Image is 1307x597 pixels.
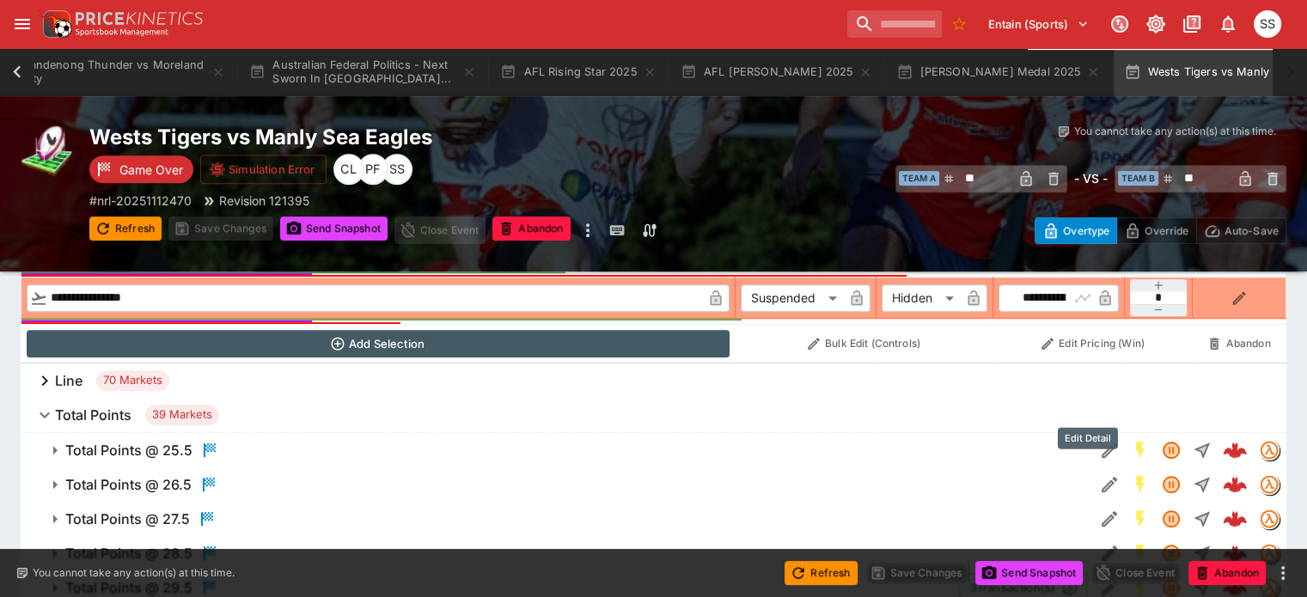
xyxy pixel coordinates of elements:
img: PriceKinetics Logo [38,7,72,41]
svg: Suspended [1161,543,1182,563]
img: rugby_league.png [21,124,76,179]
button: Straight [1187,435,1218,466]
button: Straight [1187,469,1218,500]
div: 661e1c72-4983-43c8-a30d-761b10c0f6eb [1223,472,1247,496]
div: Edit Detail [1058,428,1118,449]
button: No Bookmarks [945,10,973,38]
button: Suspended [1156,538,1187,569]
button: [PERSON_NAME] Medal 2025 [886,48,1110,96]
button: Australian Federal Politics - Next Sworn In [GEOGRAPHIC_DATA]... [239,48,486,96]
button: AFL Rising Star 2025 [490,48,666,96]
div: Hidden [882,284,960,312]
button: open drawer [7,9,38,40]
div: tradingmodel [1259,509,1280,529]
button: Documentation [1176,9,1207,40]
div: Suspended [741,284,843,312]
div: Start From [1035,217,1286,244]
button: Suspended [1156,503,1187,534]
button: Suspended [1156,435,1187,466]
div: tradingmodel [1259,474,1280,495]
button: more [577,216,598,244]
button: Select Tenant [978,10,1099,38]
p: Copy To Clipboard [89,192,192,210]
button: Auto-Save [1196,217,1286,244]
button: Abandon [1198,330,1280,357]
span: 70 Markets [96,372,169,389]
img: PriceKinetics [76,12,203,25]
span: Team B [1118,171,1158,186]
button: Bulk Edit (Controls) [740,330,987,357]
div: tradingmodel [1259,543,1280,563]
button: SGM Enabled [1125,435,1156,466]
h2: Copy To Clipboard [89,124,788,150]
button: Edit Detail [1094,503,1125,534]
button: Toggle light/dark mode [1140,9,1171,40]
img: logo-cerberus--red.svg [1223,541,1247,565]
button: Straight [1187,538,1218,569]
p: Override [1145,222,1188,240]
p: You cannot take any action(s) at this time. [33,565,235,581]
button: Total Points @ 27.5 [21,502,1094,536]
a: 661e1c72-4983-43c8-a30d-761b10c0f6eb [1218,467,1252,502]
img: logo-cerberus--red.svg [1223,472,1247,496]
svg: Suspended [1161,509,1182,529]
svg: Suspended [1161,440,1182,460]
img: logo-cerberus--red.svg [1223,507,1247,531]
img: logo-cerberus--red.svg [1223,438,1247,462]
div: Sam Somerville [1254,10,1281,38]
button: Refresh [785,561,857,585]
a: e82638a1-df32-4c46-ae4c-15daea37739f [1218,536,1252,570]
h6: Total Points @ 27.5 [65,510,190,528]
div: Sam Somerville [382,154,412,185]
h6: Total Points @ 28.5 [65,545,192,563]
button: SGM Enabled [1125,469,1156,500]
p: You cannot take any action(s) at this time. [1074,124,1276,139]
button: Refresh [89,216,162,241]
div: Codie Little [333,154,364,185]
p: Overtype [1063,222,1109,240]
div: fcba6ce6-e6b0-41ab-91c8-aebbfd68b208 [1223,438,1247,462]
button: Abandon [1188,561,1266,585]
a: fcba6ce6-e6b0-41ab-91c8-aebbfd68b208 [1218,433,1252,467]
button: AFL [PERSON_NAME] 2025 [670,48,883,96]
button: Edit Detail [1094,469,1125,500]
button: Edit Pricing (Win) [998,330,1188,357]
img: tradingmodel [1260,441,1279,460]
button: Total Points @ 25.5 [21,433,1094,467]
h6: - VS - [1074,169,1108,187]
button: Total Points @ 26.5 [21,467,1094,502]
button: Edit Detail [1094,435,1125,466]
button: more [1273,563,1293,583]
button: Override [1116,217,1196,244]
div: Peter Fairgrieve [357,154,388,185]
img: tradingmodel [1260,544,1279,563]
p: Auto-Save [1225,222,1279,240]
span: 39 Markets [145,406,219,423]
svg: Suspended [1161,474,1182,495]
img: Sportsbook Management [76,28,168,36]
img: tradingmodel [1260,475,1279,494]
button: Simulation Error [200,155,327,184]
button: Abandon [492,216,570,241]
button: Send Snapshot [975,561,1083,585]
p: Revision 121395 [219,192,309,210]
button: Notifications [1212,9,1243,40]
h6: Total Points [55,406,131,424]
div: tradingmodel [1259,440,1280,460]
div: e82638a1-df32-4c46-ae4c-15daea37739f [1223,541,1247,565]
img: tradingmodel [1260,509,1279,528]
button: SGM Enabled [1125,503,1156,534]
h6: Total Points @ 26.5 [65,476,192,494]
button: Suspended [1156,469,1187,500]
span: Mark an event as closed and abandoned. [1188,563,1266,580]
button: Overtype [1035,217,1117,244]
button: Straight [1187,503,1218,534]
button: SGM Enabled [1125,538,1156,569]
button: Edit Detail [1094,538,1125,569]
a: 43bfcc94-54e6-45a6-92a5-176c9789526e [1218,502,1252,536]
button: Add Selection [27,330,730,357]
input: search [847,10,942,38]
button: Sam Somerville [1249,5,1286,43]
h6: Total Points @ 25.5 [65,442,192,460]
button: Connected to PK [1104,9,1135,40]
